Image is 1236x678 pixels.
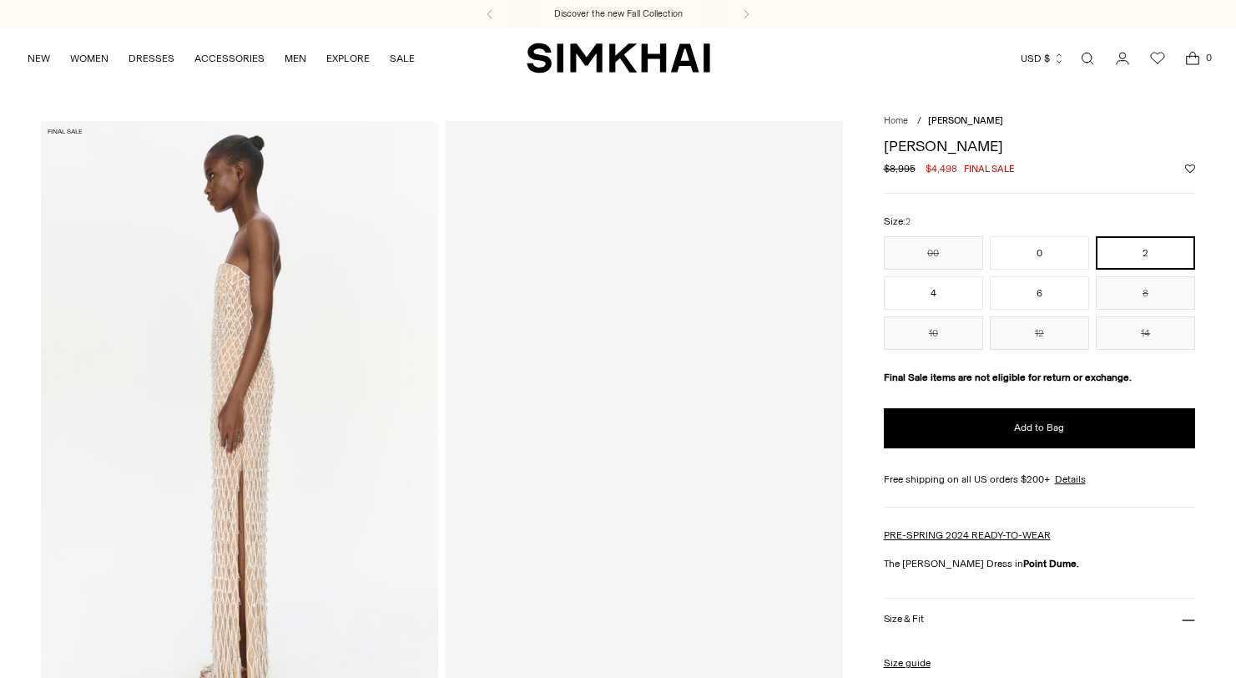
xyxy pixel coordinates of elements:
a: DRESSES [129,40,174,77]
h1: [PERSON_NAME] [884,139,1196,154]
button: 00 [884,236,983,270]
button: 12 [990,316,1089,350]
s: $8,995 [884,161,916,176]
a: EXPLORE [326,40,370,77]
button: Size & Fit [884,599,1196,641]
h3: Size & Fit [884,614,924,625]
button: Add to Bag [884,408,1196,448]
p: The [PERSON_NAME] Dress in [884,556,1196,571]
strong: Point Dume. [1023,558,1079,569]
nav: breadcrumbs [884,114,1196,129]
button: 14 [1096,316,1195,350]
span: 0 [1201,50,1216,65]
a: Size guide [884,655,931,670]
button: 4 [884,276,983,310]
a: Go to the account page [1106,42,1139,75]
a: PRE-SPRING 2024 READY-TO-WEAR [884,529,1051,541]
a: Open search modal [1071,42,1104,75]
div: Free shipping on all US orders $200+ [884,472,1196,487]
a: SALE [390,40,415,77]
a: MEN [285,40,306,77]
a: NEW [28,40,50,77]
span: $4,498 [926,161,957,176]
div: / [917,114,921,129]
a: Open cart modal [1176,42,1209,75]
a: Home [884,115,908,126]
button: 6 [990,276,1089,310]
span: 2 [906,216,911,227]
a: WOMEN [70,40,108,77]
button: 8 [1096,276,1195,310]
span: Add to Bag [1014,421,1064,435]
button: 10 [884,316,983,350]
a: ACCESSORIES [194,40,265,77]
span: [PERSON_NAME] [928,115,1003,126]
button: Add to Wishlist [1185,164,1195,174]
a: SIMKHAI [527,42,710,74]
button: 2 [1096,236,1195,270]
a: Details [1055,472,1086,487]
button: USD $ [1021,40,1065,77]
a: Discover the new Fall Collection [554,8,683,21]
a: Wishlist [1141,42,1174,75]
button: 0 [990,236,1089,270]
strong: Final Sale items are not eligible for return or exchange. [884,372,1132,383]
label: Size: [884,214,911,230]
